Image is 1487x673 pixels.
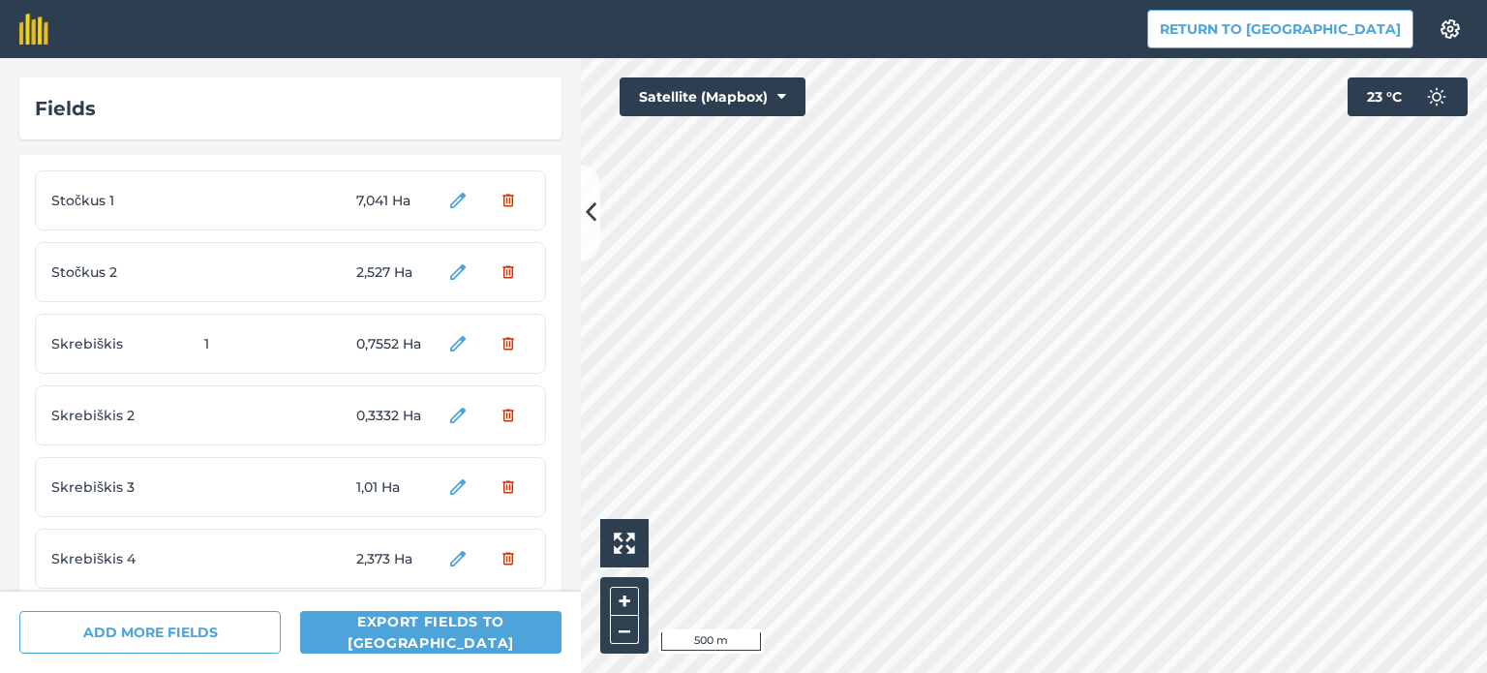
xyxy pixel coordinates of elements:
[620,77,805,116] button: Satellite (Mapbox)
[614,533,635,554] img: Four arrows, one pointing top left, one top right, one bottom right and the last bottom left
[1348,77,1468,116] button: 23 °C
[204,333,349,354] span: 1
[1367,77,1402,116] span: 23 ° C
[19,611,281,654] button: ADD MORE FIELDS
[51,476,197,498] span: Skrebiškis 3
[51,405,197,426] span: Skrebiškis 2
[1439,19,1462,39] img: A cog icon
[51,548,197,569] span: Skrebiškis 4
[610,616,639,644] button: –
[356,405,429,426] span: 0,3332 Ha
[356,548,429,569] span: 2,373 Ha
[19,14,48,45] img: fieldmargin Logo
[1147,10,1413,48] button: Return to [GEOGRAPHIC_DATA]
[35,93,546,124] div: Fields
[610,587,639,616] button: +
[1417,77,1456,116] img: svg+xml;base64,PD94bWwgdmVyc2lvbj0iMS4wIiBlbmNvZGluZz0idXRmLTgiPz4KPCEtLSBHZW5lcmF0b3I6IEFkb2JlIE...
[356,333,429,354] span: 0,7552 Ha
[356,261,429,283] span: 2,527 Ha
[51,190,197,211] span: Stočkus 1
[51,261,197,283] span: Stočkus 2
[51,333,197,354] span: Skrebiškis
[300,611,561,654] button: Export fields to [GEOGRAPHIC_DATA]
[356,476,429,498] span: 1,01 Ha
[356,190,429,211] span: 7,041 Ha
